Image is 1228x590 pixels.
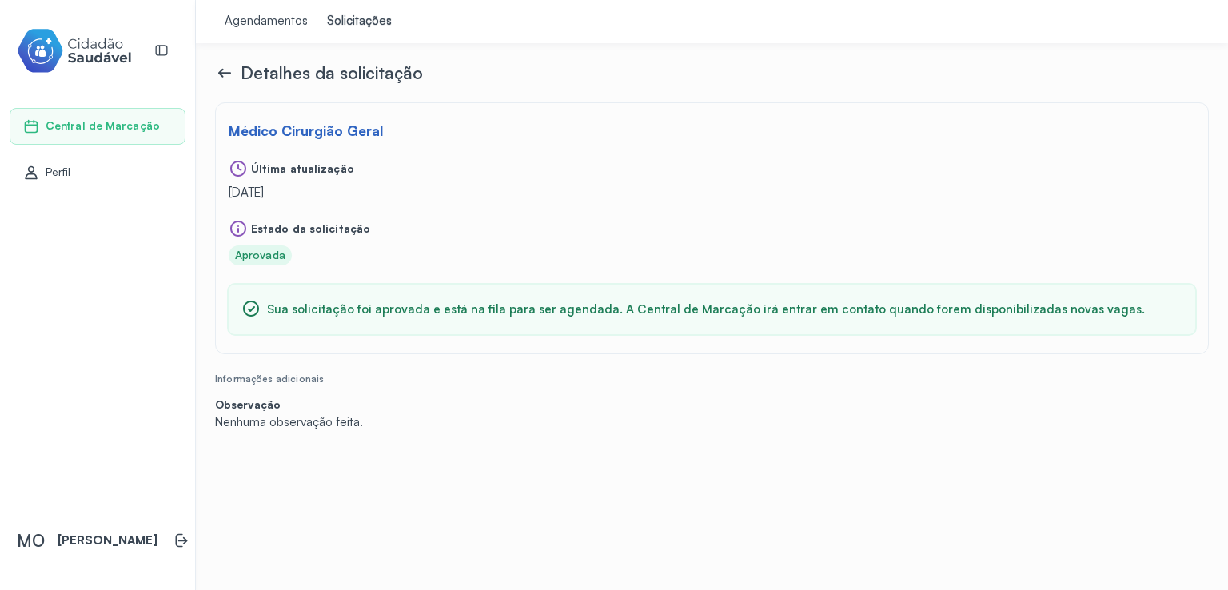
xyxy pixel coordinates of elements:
[46,119,160,133] span: Central de Marcação
[235,249,285,262] div: Aprovada
[215,373,324,385] div: Informações adicionais
[215,398,1209,412] span: Observação
[17,530,45,551] span: MO
[58,533,157,548] p: [PERSON_NAME]
[23,165,172,181] a: Perfil
[46,165,71,179] span: Perfil
[17,26,132,76] img: cidadao-saudavel-filled-logo.svg
[225,14,308,30] div: Agendamentos
[251,162,354,176] span: Última atualização
[215,415,1209,430] span: Nenhuma observação feita.
[229,185,1195,201] span: [DATE]
[23,118,172,134] a: Central de Marcação
[229,122,1195,139] div: Médico Cirurgião Geral
[267,302,1145,317] span: Sua solicitação foi aprovada e está na fila para ser agendada. A Central de Marcação irá entrar e...
[241,62,423,83] span: Detalhes da solicitação
[251,222,370,236] span: Estado da solicitação
[327,14,392,30] div: Solicitações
